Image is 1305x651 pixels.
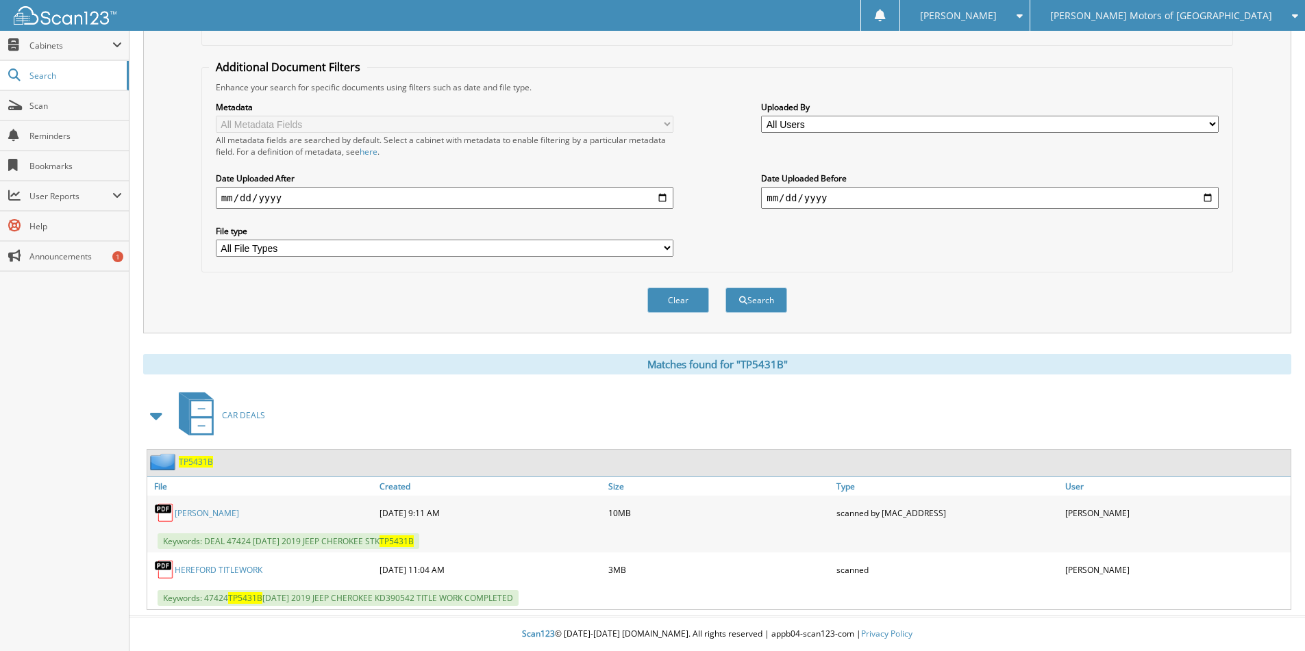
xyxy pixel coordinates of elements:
[29,70,120,81] span: Search
[376,477,605,496] a: Created
[376,499,605,526] div: [DATE] 9:11 AM
[171,388,265,442] a: CAR DEALS
[29,160,122,172] span: Bookmarks
[143,354,1291,374] div: Matches found for "TP5431B"
[209,81,1226,93] div: Enhance your search for specific documents using filters such as date and file type.
[605,477,834,496] a: Size
[29,40,112,51] span: Cabinets
[1062,499,1291,526] div: [PERSON_NAME]
[158,533,419,549] span: Keywords: DEAL 47424 [DATE] 2019 JEEP CHEROKEE STK
[861,628,912,639] a: Privacy Policy
[605,499,834,526] div: 10MB
[761,187,1219,209] input: end
[216,225,673,237] label: File type
[1062,556,1291,583] div: [PERSON_NAME]
[647,288,709,313] button: Clear
[380,535,414,547] span: TP5431B
[216,101,673,113] label: Metadata
[129,617,1305,651] div: © [DATE]-[DATE] [DOMAIN_NAME]. All rights reserved | appb04-scan123-com |
[29,100,122,112] span: Scan
[376,556,605,583] div: [DATE] 11:04 AM
[179,456,213,468] a: TP5431B
[150,453,179,470] img: folder2.png
[833,499,1062,526] div: scanned by [MAC_ADDRESS]
[1062,477,1291,496] a: User
[1050,12,1272,20] span: [PERSON_NAME] Motors of [GEOGRAPHIC_DATA]
[158,590,519,606] span: Keywords: 47424 [DATE] 2019 JEEP CHEROKEE KD390542 TITLE WORK COMPLETED
[112,251,123,262] div: 1
[29,190,112,202] span: User Reports
[175,507,239,519] a: [PERSON_NAME]
[154,559,175,580] img: PDF.png
[522,628,555,639] span: Scan123
[216,187,673,209] input: start
[154,502,175,523] img: PDF.png
[147,477,376,496] a: File
[175,564,262,576] a: HEREFORD TITLEWORK
[833,556,1062,583] div: scanned
[14,6,116,25] img: scan123-logo-white.svg
[725,288,787,313] button: Search
[833,477,1062,496] a: Type
[222,409,265,421] span: CAR DEALS
[228,592,262,604] span: TP5431B
[29,251,122,262] span: Announcements
[29,130,122,142] span: Reminders
[920,12,997,20] span: [PERSON_NAME]
[605,556,834,583] div: 3MB
[216,173,673,184] label: Date Uploaded After
[216,134,673,157] div: All metadata fields are searched by default. Select a cabinet with metadata to enable filtering b...
[209,60,367,75] legend: Additional Document Filters
[761,101,1219,113] label: Uploaded By
[761,173,1219,184] label: Date Uploaded Before
[360,146,377,157] a: here
[29,220,122,232] span: Help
